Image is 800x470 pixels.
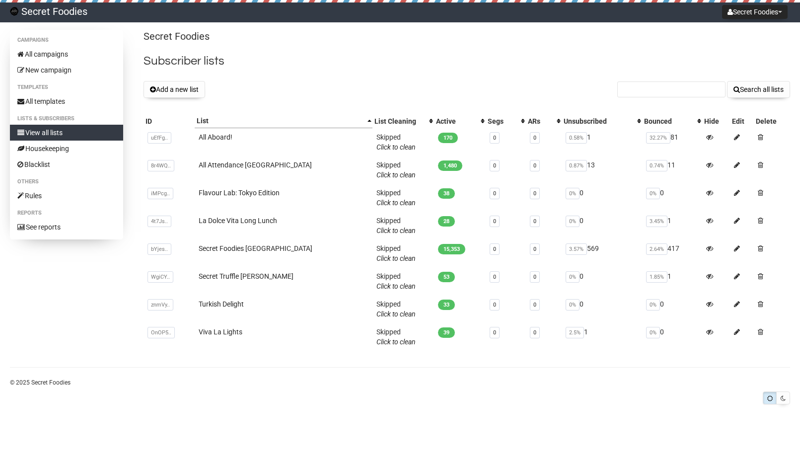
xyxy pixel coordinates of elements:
div: ID [145,116,193,126]
a: Blacklist [10,157,123,172]
a: La Dolce Vita Long Lunch [199,217,277,225]
span: 32.27% [646,132,670,144]
td: 569 [562,239,642,267]
div: List [197,116,363,126]
a: Click to clean [376,143,416,151]
a: 0 [533,190,536,197]
span: Skipped [376,161,416,179]
a: Click to clean [376,310,416,318]
span: 4t7Js.. [147,216,171,227]
a: 0 [533,246,536,252]
div: Unsubscribed [564,116,632,126]
a: Click to clean [376,227,416,235]
div: ARs [528,116,552,126]
th: Delete: No sort applied, sorting is disabled [754,114,790,128]
button: Search all lists [727,81,790,98]
th: Hide: No sort applied, sorting is disabled [702,114,729,128]
a: 0 [493,274,496,280]
th: List: Ascending sort applied, activate to apply a descending sort [195,114,372,128]
span: 0% [646,299,660,311]
a: 0 [493,135,496,141]
p: Secret Foodies [144,30,790,43]
span: 28 [438,216,455,227]
span: Skipped [376,217,416,235]
a: 0 [493,302,496,308]
a: Click to clean [376,171,416,179]
td: 0 [562,267,642,295]
span: 1.85% [646,271,667,283]
span: 0.58% [566,132,587,144]
a: Secret Truffle [PERSON_NAME] [199,272,293,280]
a: 0 [493,329,496,336]
span: 0% [646,188,660,199]
span: 8r4WQ.. [147,160,174,171]
span: WgiCY.. [147,271,173,283]
td: 0 [562,212,642,239]
span: bYjes.. [147,243,171,255]
th: Edit: No sort applied, sorting is disabled [730,114,754,128]
span: 39 [438,327,455,338]
td: 0 [642,323,702,351]
a: View all lists [10,125,123,141]
a: All Aboard! [199,133,232,141]
a: 0 [533,274,536,280]
a: All templates [10,93,123,109]
td: 13 [562,156,642,184]
a: 0 [493,246,496,252]
div: Active [436,116,476,126]
span: 2.5% [566,327,584,338]
li: Templates [10,81,123,93]
span: znmVy.. [147,299,173,311]
a: All campaigns [10,46,123,62]
td: 417 [642,239,702,267]
th: ID: No sort applied, sorting is disabled [144,114,195,128]
span: 15,353 [438,244,465,254]
a: Click to clean [376,282,416,290]
span: 0.87% [566,160,587,171]
div: List Cleaning [374,116,424,126]
a: 0 [533,329,536,336]
a: Turkish Delight [199,300,244,308]
div: Edit [732,116,752,126]
span: 0% [566,271,580,283]
a: Click to clean [376,254,416,262]
span: 38 [438,188,455,199]
th: Bounced: No sort applied, activate to apply an ascending sort [642,114,702,128]
li: Others [10,176,123,188]
td: 1 [642,267,702,295]
span: 3.57% [566,243,587,255]
span: 0.74% [646,160,667,171]
div: Delete [756,116,788,126]
span: 3.45% [646,216,667,227]
span: Skipped [376,328,416,346]
span: Skipped [376,189,416,207]
td: 81 [642,128,702,156]
span: 33 [438,300,455,310]
span: 0% [566,299,580,311]
td: 0 [642,184,702,212]
a: New campaign [10,62,123,78]
a: 0 [533,302,536,308]
a: Click to clean [376,199,416,207]
span: Skipped [376,133,416,151]
div: Segs [488,116,516,126]
a: Flavour Lab: Tokyo Edition [199,189,280,197]
span: 2.64% [646,243,667,255]
a: Rules [10,188,123,204]
span: 53 [438,272,455,282]
a: 0 [533,218,536,225]
a: Click to clean [376,338,416,346]
td: 0 [642,295,702,323]
td: 11 [642,156,702,184]
a: See reports [10,219,123,235]
a: Secret Foodies [GEOGRAPHIC_DATA] [199,244,312,252]
td: 1 [642,212,702,239]
div: Bounced [644,116,692,126]
th: ARs: No sort applied, activate to apply an ascending sort [526,114,562,128]
span: OnOP5.. [147,327,175,338]
li: Campaigns [10,34,123,46]
h2: Subscriber lists [144,52,790,70]
span: 0% [646,327,660,338]
span: uEfFg.. [147,132,171,144]
button: Add a new list [144,81,205,98]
